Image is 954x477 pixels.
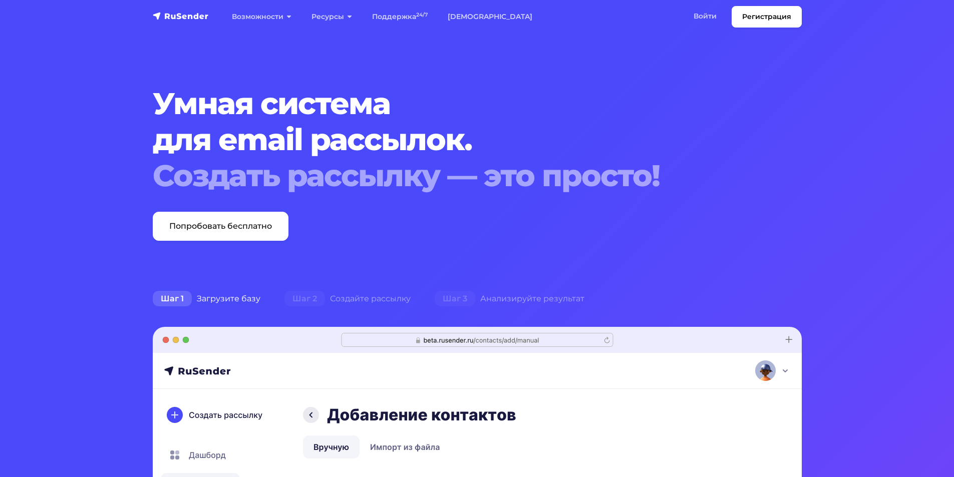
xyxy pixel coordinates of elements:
[438,7,542,27] a: [DEMOGRAPHIC_DATA]
[153,11,209,21] img: RuSender
[301,7,362,27] a: Ресурсы
[153,291,192,307] span: Шаг 1
[272,289,423,309] div: Создайте рассылку
[153,212,288,241] a: Попробовать бесплатно
[416,12,428,18] sup: 24/7
[153,86,747,194] h1: Умная система для email рассылок.
[222,7,301,27] a: Возможности
[423,289,596,309] div: Анализируйте результат
[153,158,747,194] div: Создать рассылку — это просто!
[141,289,272,309] div: Загрузите базу
[684,6,727,27] a: Войти
[284,291,325,307] span: Шаг 2
[435,291,475,307] span: Шаг 3
[362,7,438,27] a: Поддержка24/7
[732,6,802,28] a: Регистрация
